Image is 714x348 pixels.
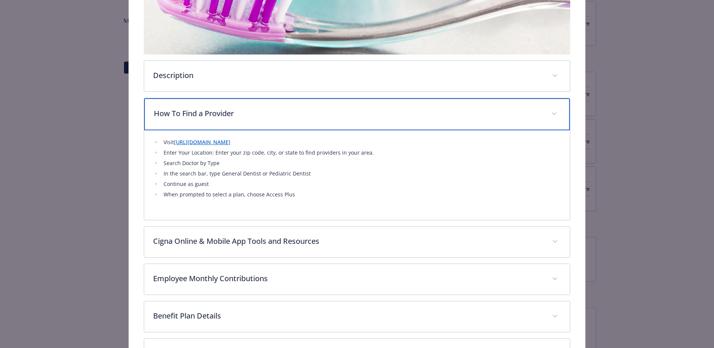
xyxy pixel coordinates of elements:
[153,273,543,284] p: Employee Monthly Contributions
[161,190,561,199] li: When prompted to select a plan, choose Access Plus
[161,148,561,157] li: Enter Your Location: Enter your zip code, city, or state to find providers in your area.
[161,159,561,168] li: Search Doctor by Type
[144,264,570,295] div: Employee Monthly Contributions
[161,180,561,189] li: Continue as guest
[154,108,542,119] p: How To Find a Provider
[144,227,570,257] div: Cigna Online & Mobile App Tools and Resources
[144,130,570,220] div: How To Find a Provider
[144,98,570,130] div: How To Find a Provider
[153,236,543,247] p: Cigna Online & Mobile App Tools and Resources
[144,61,570,91] div: Description
[161,169,561,178] li: In the search bar, type General Dentist or Pediatric Dentist
[144,301,570,332] div: Benefit Plan Details
[153,70,543,81] p: Description
[174,139,230,146] a: [URL][DOMAIN_NAME]
[153,310,543,321] p: Benefit Plan Details
[161,138,561,147] li: Visit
